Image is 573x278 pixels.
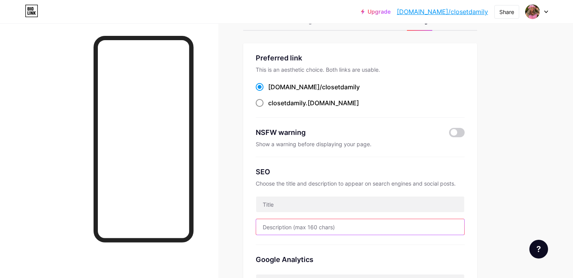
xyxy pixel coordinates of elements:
div: SEO [256,166,465,177]
span: closetdamily [268,99,306,107]
input: Title [256,197,464,212]
div: This is an aesthetic choice. Both links are usable. [256,66,465,73]
a: Upgrade [361,9,391,15]
a: [DOMAIN_NAME]/closetdamily [397,7,488,16]
div: Share [499,8,514,16]
div: [DOMAIN_NAME]/ [268,82,360,92]
span: closetdamily [322,83,360,91]
div: Google Analytics [256,254,465,265]
input: Description (max 160 chars) [256,219,464,235]
div: .[DOMAIN_NAME] [268,98,359,108]
div: Preferred link [256,53,465,63]
div: Choose the title and description to appear on search engines and social posts. [256,180,465,187]
img: closetdamily [525,4,540,19]
div: Show a warning before displaying your page. [256,141,465,147]
div: NSFW warning [256,127,438,138]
